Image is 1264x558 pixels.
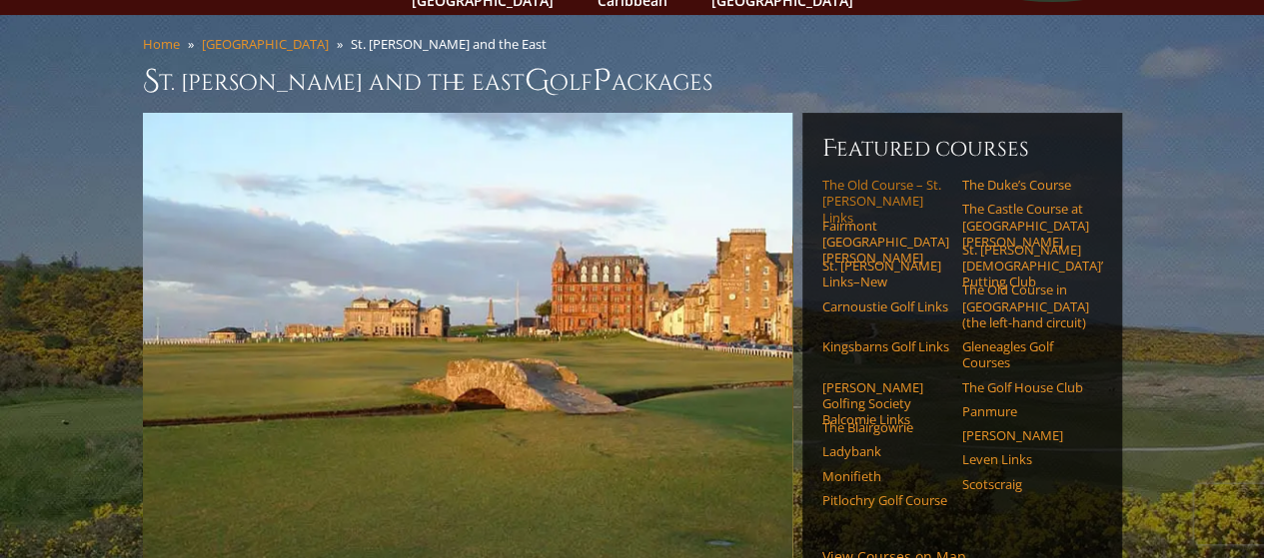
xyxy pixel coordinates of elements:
[822,218,949,267] a: Fairmont [GEOGRAPHIC_DATA][PERSON_NAME]
[822,492,949,508] a: Pitlochry Golf Course
[962,338,1089,371] a: Gleneagles Golf Courses
[822,133,1102,165] h6: Featured Courses
[202,35,329,53] a: [GEOGRAPHIC_DATA]
[822,419,949,435] a: The Blairgowrie
[962,201,1089,250] a: The Castle Course at [GEOGRAPHIC_DATA][PERSON_NAME]
[962,177,1089,193] a: The Duke’s Course
[822,177,949,226] a: The Old Course – St. [PERSON_NAME] Links
[822,379,949,428] a: [PERSON_NAME] Golfing Society Balcomie Links
[962,403,1089,419] a: Panmure
[143,61,1122,101] h1: St. [PERSON_NAME] and the East olf ackages
[525,61,550,101] span: G
[351,35,555,53] li: St. [PERSON_NAME] and the East
[962,281,1089,330] a: The Old Course in [GEOGRAPHIC_DATA] (the left-hand circuit)
[822,258,949,290] a: St. [PERSON_NAME] Links–New
[822,468,949,484] a: Monifieth
[143,35,180,53] a: Home
[593,61,612,101] span: P
[822,338,949,354] a: Kingsbarns Golf Links
[962,379,1089,395] a: The Golf House Club
[962,476,1089,492] a: Scotscraig
[962,451,1089,467] a: Leven Links
[822,298,949,314] a: Carnoustie Golf Links
[962,242,1089,290] a: St. [PERSON_NAME] [DEMOGRAPHIC_DATA]’ Putting Club
[962,427,1089,443] a: [PERSON_NAME]
[822,443,949,459] a: Ladybank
